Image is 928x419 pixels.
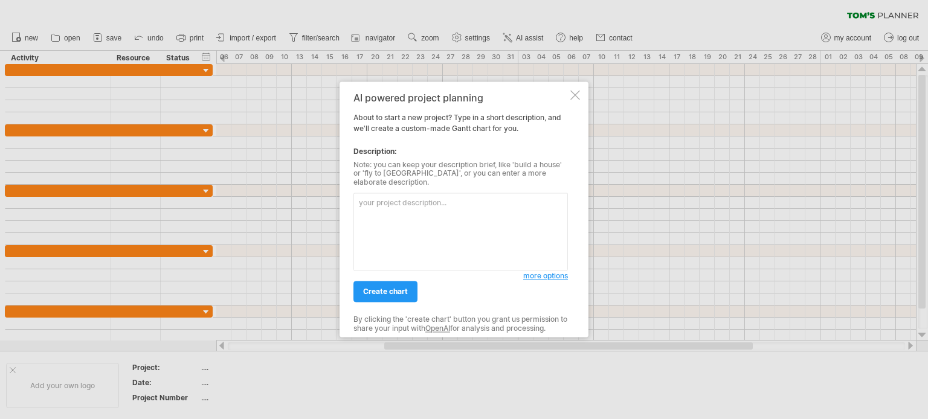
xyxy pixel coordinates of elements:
a: more options [523,271,568,282]
a: create chart [353,281,417,302]
div: By clicking the 'create chart' button you grant us permission to share your input with for analys... [353,316,568,333]
div: AI powered project planning [353,92,568,103]
div: About to start a new project? Type in a short description, and we'll create a custom-made Gantt c... [353,92,568,326]
span: more options [523,272,568,281]
div: Note: you can keep your description brief, like 'build a house' or 'fly to [GEOGRAPHIC_DATA]', or... [353,161,568,187]
span: create chart [363,287,408,296]
div: Description: [353,146,568,157]
a: OpenAI [425,324,450,333]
